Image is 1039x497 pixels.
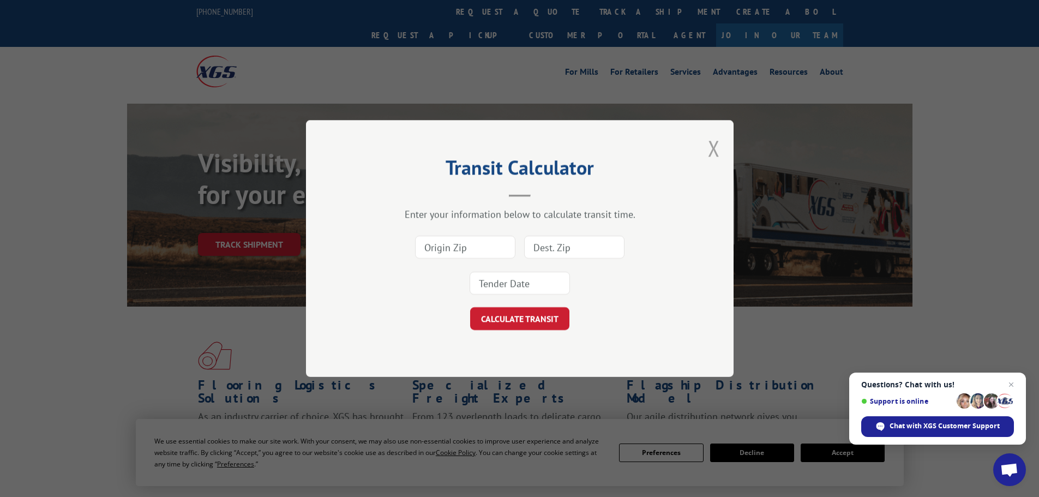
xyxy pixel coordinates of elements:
[470,272,570,295] input: Tender Date
[861,380,1014,389] span: Questions? Chat with us!
[524,236,624,259] input: Dest. Zip
[993,453,1026,486] div: Open chat
[708,134,720,163] button: Close modal
[470,307,569,330] button: CALCULATE TRANSIT
[361,208,679,220] div: Enter your information below to calculate transit time.
[415,236,515,259] input: Origin Zip
[890,421,1000,431] span: Chat with XGS Customer Support
[861,397,953,405] span: Support is online
[861,416,1014,437] div: Chat with XGS Customer Support
[1005,378,1018,391] span: Close chat
[361,160,679,181] h2: Transit Calculator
